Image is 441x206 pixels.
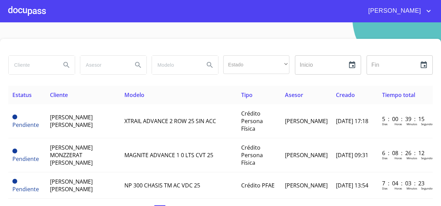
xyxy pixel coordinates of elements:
[421,156,434,160] p: Segundos
[394,156,402,160] p: Horas
[241,144,263,166] span: Crédito Persona Física
[285,91,303,99] span: Asesor
[241,110,263,132] span: Crédito Persona Física
[336,117,368,125] span: [DATE] 17:18
[394,186,402,190] p: Horas
[382,122,388,126] p: Dias
[382,186,388,190] p: Dias
[363,6,433,17] button: account of current user
[336,182,368,189] span: [DATE] 13:54
[241,182,275,189] span: Crédito PFAE
[336,151,368,159] span: [DATE] 09:31
[421,186,434,190] p: Segundos
[50,113,93,129] span: [PERSON_NAME] [PERSON_NAME]
[50,144,93,166] span: [PERSON_NAME] MONZZERAT [PERSON_NAME]
[285,182,328,189] span: [PERSON_NAME]
[407,122,417,126] p: Minutos
[336,91,355,99] span: Creado
[124,91,144,99] span: Modelo
[241,91,253,99] span: Tipo
[394,122,402,126] p: Horas
[12,121,39,129] span: Pendiente
[285,151,328,159] span: [PERSON_NAME]
[382,115,429,123] p: 5 : 00 : 39 : 15
[9,56,55,74] input: search
[382,156,388,160] p: Dias
[382,91,415,99] span: Tiempo total
[12,185,39,193] span: Pendiente
[12,149,17,153] span: Pendiente
[50,91,68,99] span: Cliente
[124,117,216,125] span: XTRAIL ADVANCE 2 ROW 25 SIN ACC
[124,151,213,159] span: MAGNITE ADVANCE 1 0 LTS CVT 25
[202,57,218,73] button: Search
[12,179,17,184] span: Pendiente
[12,155,39,163] span: Pendiente
[12,115,17,119] span: Pendiente
[382,180,429,187] p: 7 : 04 : 03 : 23
[124,182,200,189] span: NP 300 CHASIS TM AC VDC 25
[421,122,434,126] p: Segundos
[363,6,424,17] span: [PERSON_NAME]
[407,186,417,190] p: Minutos
[12,91,32,99] span: Estatus
[382,149,429,157] p: 6 : 08 : 26 : 12
[407,156,417,160] p: Minutos
[223,55,289,74] div: ​
[58,57,75,73] button: Search
[285,117,328,125] span: [PERSON_NAME]
[80,56,127,74] input: search
[50,178,93,193] span: [PERSON_NAME] [PERSON_NAME]
[130,57,146,73] button: Search
[152,56,199,74] input: search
